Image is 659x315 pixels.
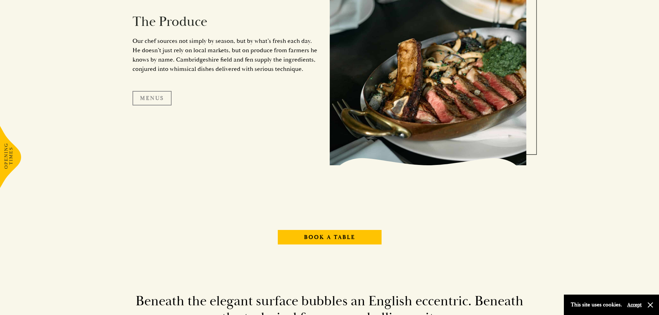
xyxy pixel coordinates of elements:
[278,230,382,244] a: Book A Table
[132,13,319,30] h2: The Produce
[571,300,622,310] p: This site uses cookies.
[132,91,172,105] a: Menus
[647,302,654,308] button: Close and accept
[132,36,319,74] p: Our chef sources not simply by season, but by what’s fresh each day. He doesn’t just rely on loca...
[627,302,642,308] button: Accept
